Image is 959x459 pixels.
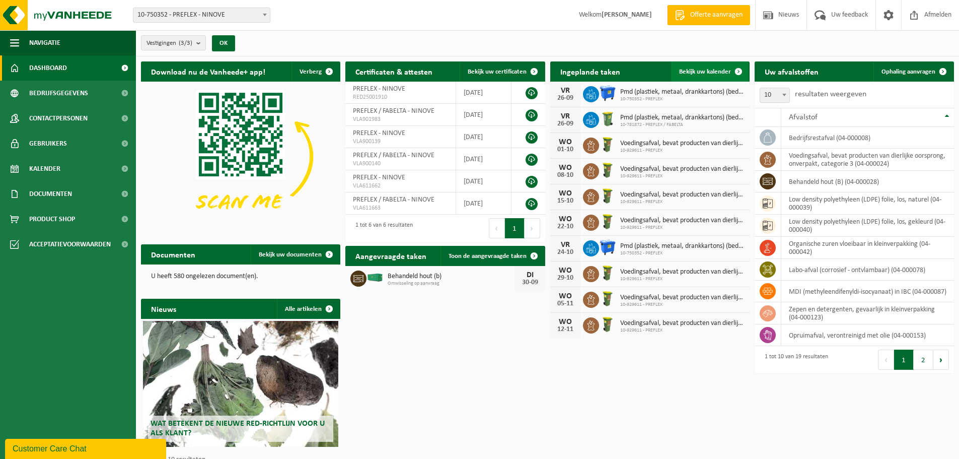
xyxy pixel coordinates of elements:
img: WB-0060-HPE-GN-50 [599,213,616,230]
span: PREFLEX / FABELTA - NINOVE [353,107,434,115]
span: 10-929611 - PREFLEX [620,225,745,231]
span: Omwisseling op aanvraag [388,281,514,287]
td: zepen en detergenten, gevaarlijk in kleinverpakking (04-000123) [781,302,954,324]
div: 29-10 [555,275,575,282]
span: Voedingsafval, bevat producten van dierlijke oorsprong, onverpakt, categorie 3 [620,294,745,302]
td: [DATE] [456,170,511,192]
span: 10-929611 - PREFLEX [620,302,745,308]
div: 24-10 [555,249,575,256]
label: resultaten weergeven [795,90,866,98]
span: 10-781872 - PREFLEX / FABELTA [620,122,745,128]
span: Navigatie [29,30,60,55]
span: PREFLEX - NINOVE [353,129,405,137]
button: OK [212,35,235,51]
div: WO [555,164,575,172]
span: PREFLEX / FABELTA - NINOVE [353,152,434,159]
span: VLA901983 [353,115,448,123]
span: 10-750352 - PREFLEX [620,96,745,102]
span: Pmd (plastiek, metaal, drankkartons) (bedrijven) [620,114,745,122]
span: Wat betekent de nieuwe RED-richtlijn voor u als klant? [151,420,325,437]
div: 26-09 [555,95,575,102]
count: (3/3) [179,40,192,46]
span: RED25001910 [353,93,448,101]
span: Ophaling aanvragen [881,69,935,75]
h2: Aangevraagde taken [345,246,436,266]
img: WB-1100-HPE-BE-01 [599,85,616,102]
span: PREFLEX - NINOVE [353,85,405,93]
span: PREFLEX / FABELTA - NINOVE [353,196,434,204]
span: Offerte aanvragen [688,10,745,20]
h2: Download nu de Vanheede+ app! [141,61,275,81]
td: [DATE] [456,126,511,148]
h2: Nieuws [141,299,186,318]
span: Verberg [300,69,322,75]
span: Voedingsafval, bevat producten van dierlijke oorsprong, onverpakt, categorie 3 [620,140,745,148]
td: organische zuren vloeibaar in kleinverpakking (04-000042) [781,237,954,259]
span: 10-750352 - PREFLEX [620,250,745,256]
td: low density polyethyleen (LDPE) folie, los, naturel (04-000039) [781,192,954,215]
span: 10-750352 - PREFLEX - NINOVE [133,8,270,23]
div: WO [555,292,575,300]
a: Ophaling aanvragen [873,61,953,82]
button: Previous [489,218,505,238]
div: WO [555,267,575,275]
img: WB-0060-HPE-GN-50 [599,265,616,282]
span: Afvalstof [789,113,818,121]
img: HK-XC-40-GN-00 [366,273,384,282]
span: Voedingsafval, bevat producten van dierlijke oorsprong, onverpakt, categorie 3 [620,319,745,327]
div: WO [555,215,575,223]
p: U heeft 580 ongelezen document(en). [151,273,330,280]
span: Documenten [29,181,72,207]
span: 10 [760,88,789,102]
a: Toon de aangevraagde taken [440,246,544,266]
span: Dashboard [29,55,67,81]
span: Voedingsafval, bevat producten van dierlijke oorsprong, onverpakt, categorie 3 [620,217,745,225]
span: VLA611662 [353,182,448,190]
button: Verberg [291,61,339,82]
span: 10-750352 - PREFLEX - NINOVE [133,8,270,22]
div: 26-09 [555,120,575,127]
td: bedrijfsrestafval (04-000008) [781,127,954,149]
img: WB-0240-HPE-GN-50 [599,110,616,127]
span: 10-929611 - PREFLEX [620,199,745,205]
span: VLA900140 [353,160,448,168]
img: WB-0060-HPE-GN-50 [599,162,616,179]
td: [DATE] [456,148,511,170]
td: MDI (methyleendifenyldi-isocyanaat) in IBC (04-000087) [781,281,954,302]
button: 2 [914,350,933,370]
div: 30-09 [520,279,540,286]
div: VR [555,112,575,120]
img: WB-1100-HPE-BE-01 [599,239,616,256]
button: Previous [878,350,894,370]
button: Next [525,218,540,238]
span: Bedrijfsgegevens [29,81,88,106]
td: [DATE] [456,104,511,126]
h2: Ingeplande taken [550,61,630,81]
td: [DATE] [456,192,511,215]
span: Pmd (plastiek, metaal, drankkartons) (bedrijven) [620,242,745,250]
button: 1 [894,350,914,370]
h2: Uw afvalstoffen [755,61,829,81]
img: WB-0060-HPE-GN-50 [599,187,616,205]
div: VR [555,87,575,95]
div: 1 tot 10 van 19 resultaten [760,349,828,371]
span: Voedingsafval, bevat producten van dierlijke oorsprong, onverpakt, categorie 3 [620,268,745,276]
span: Bekijk uw certificaten [468,69,527,75]
span: Behandeld hout (b) [388,273,514,281]
a: Bekijk uw documenten [251,244,339,265]
a: Offerte aanvragen [667,5,750,25]
span: Vestigingen [146,36,192,51]
span: 10-929611 - PREFLEX [620,148,745,154]
img: WB-0060-HPE-GN-50 [599,316,616,333]
span: Bekijk uw kalender [679,69,731,75]
a: Bekijk uw certificaten [460,61,544,82]
div: WO [555,189,575,198]
strong: [PERSON_NAME] [602,11,652,19]
span: VLA611663 [353,204,448,212]
a: Bekijk uw kalender [671,61,749,82]
img: WB-0060-HPE-GN-50 [599,290,616,307]
span: Voedingsafval, bevat producten van dierlijke oorsprong, onverpakt, categorie 3 [620,191,745,199]
span: Kalender [29,156,60,181]
td: voedingsafval, bevat producten van dierlijke oorsprong, onverpakt, categorie 3 (04-000024) [781,149,954,171]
